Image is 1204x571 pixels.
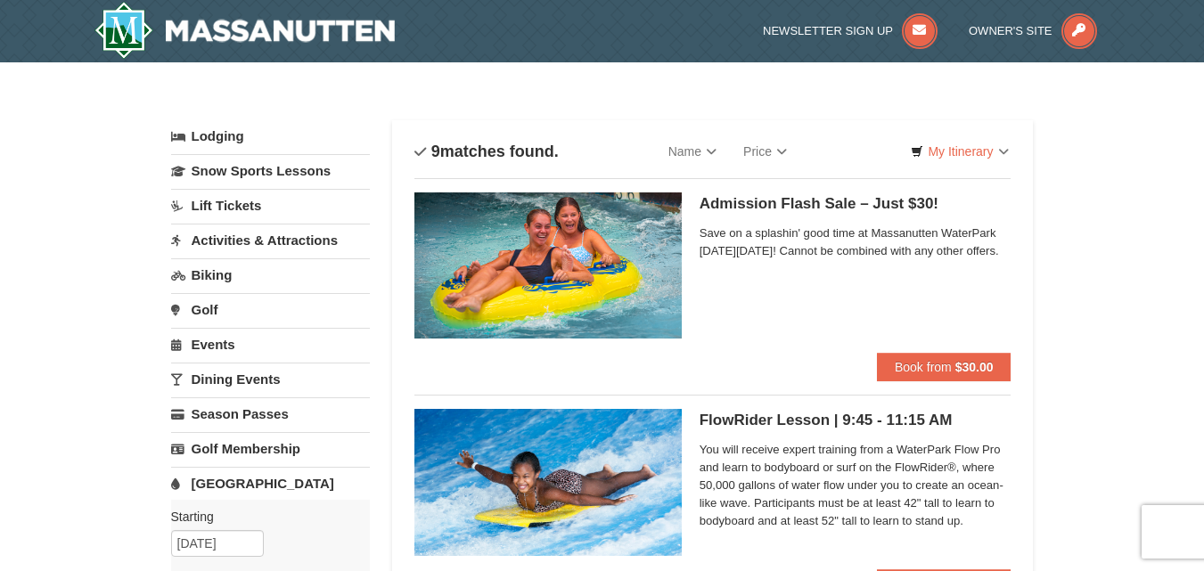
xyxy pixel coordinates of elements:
[700,412,1012,429] h5: FlowRider Lesson | 9:45 - 11:15 AM
[171,432,370,465] a: Golf Membership
[171,224,370,257] a: Activities & Attractions
[969,24,1097,37] a: Owner's Site
[431,143,440,160] span: 9
[171,508,356,526] label: Starting
[171,293,370,326] a: Golf
[171,120,370,152] a: Lodging
[171,258,370,291] a: Biking
[700,441,1012,530] span: You will receive expert training from a WaterPark Flow Pro and learn to bodyboard or surf on the ...
[171,328,370,361] a: Events
[700,224,1012,260] span: Save on a splashin' good time at Massanutten WaterPark [DATE][DATE]! Cannot be combined with any ...
[899,138,1020,165] a: My Itinerary
[700,195,1012,213] h5: Admission Flash Sale – Just $30!
[171,467,370,500] a: [GEOGRAPHIC_DATA]
[955,360,994,374] strong: $30.00
[94,2,396,59] img: Massanutten Resort Logo
[655,134,730,169] a: Name
[969,24,1052,37] span: Owner's Site
[171,189,370,222] a: Lift Tickets
[730,134,800,169] a: Price
[171,154,370,187] a: Snow Sports Lessons
[414,192,682,339] img: 6619917-1618-f229f8f2.jpg
[94,2,396,59] a: Massanutten Resort
[877,353,1012,381] button: Book from $30.00
[763,24,893,37] span: Newsletter Sign Up
[171,363,370,396] a: Dining Events
[763,24,938,37] a: Newsletter Sign Up
[895,360,952,374] span: Book from
[414,143,559,160] h4: matches found.
[171,397,370,430] a: Season Passes
[414,409,682,555] img: 6619917-216-363963c7.jpg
